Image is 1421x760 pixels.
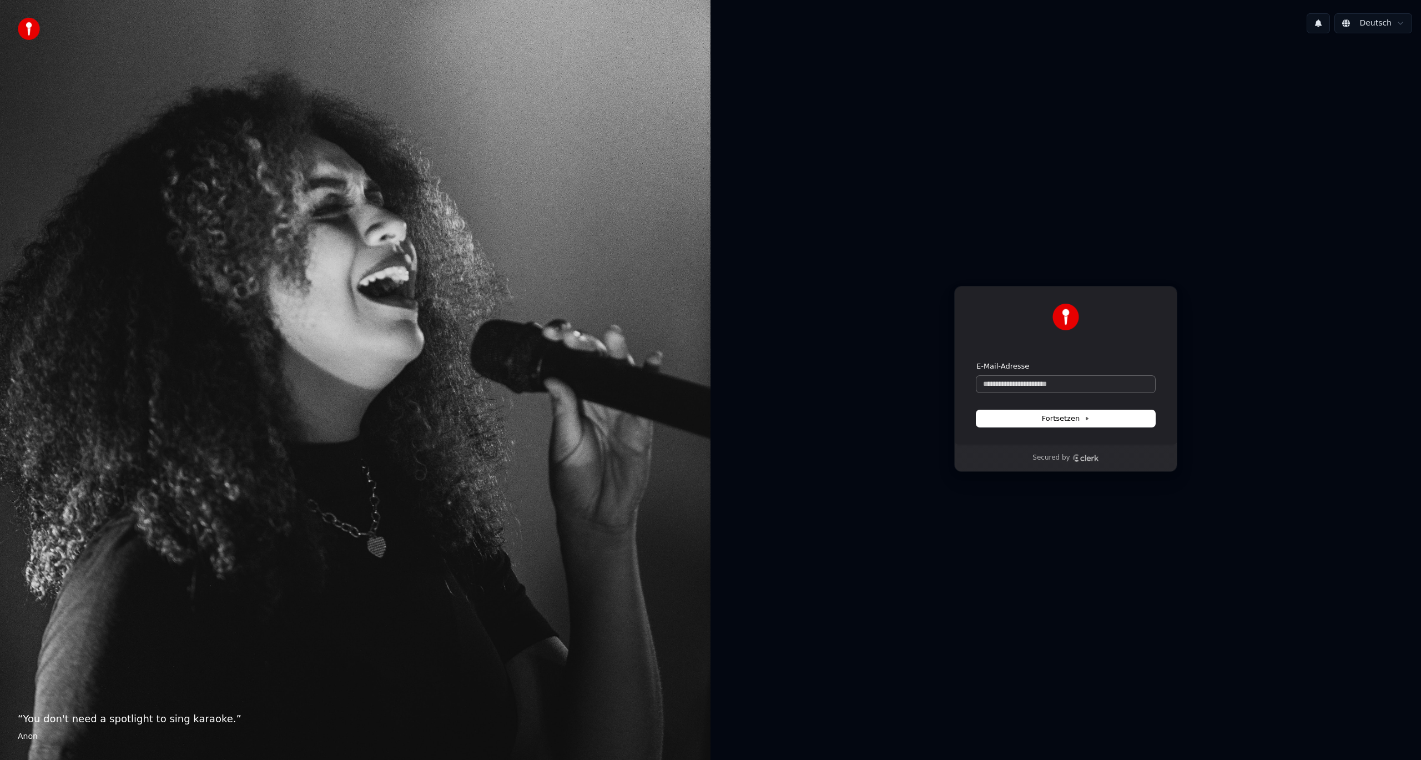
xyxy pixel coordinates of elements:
footer: Anon [18,731,693,742]
a: Clerk logo [1072,454,1099,462]
img: Youka [1052,304,1079,330]
img: youka [18,18,40,40]
span: Fortsetzen [1042,414,1090,424]
p: Secured by [1032,454,1070,462]
button: Fortsetzen [976,410,1155,427]
p: “ You don't need a spotlight to sing karaoke. ” [18,711,693,727]
label: E-Mail-Adresse [976,361,1029,371]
